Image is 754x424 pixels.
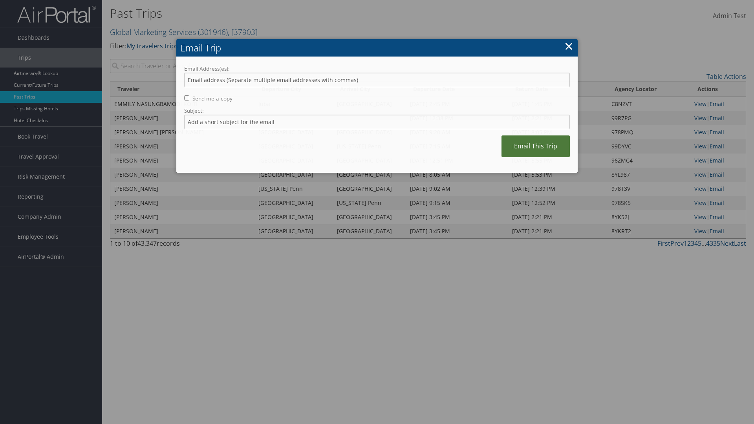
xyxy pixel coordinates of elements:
label: Subject: [184,107,570,115]
input: Add a short subject for the email [184,115,570,129]
label: Send me a copy [192,95,232,102]
a: Email This Trip [501,135,570,157]
a: × [564,38,573,54]
label: Email Address(es): [184,65,570,73]
h2: Email Trip [176,39,578,57]
input: Email address (Separate multiple email addresses with commas) [184,73,570,87]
